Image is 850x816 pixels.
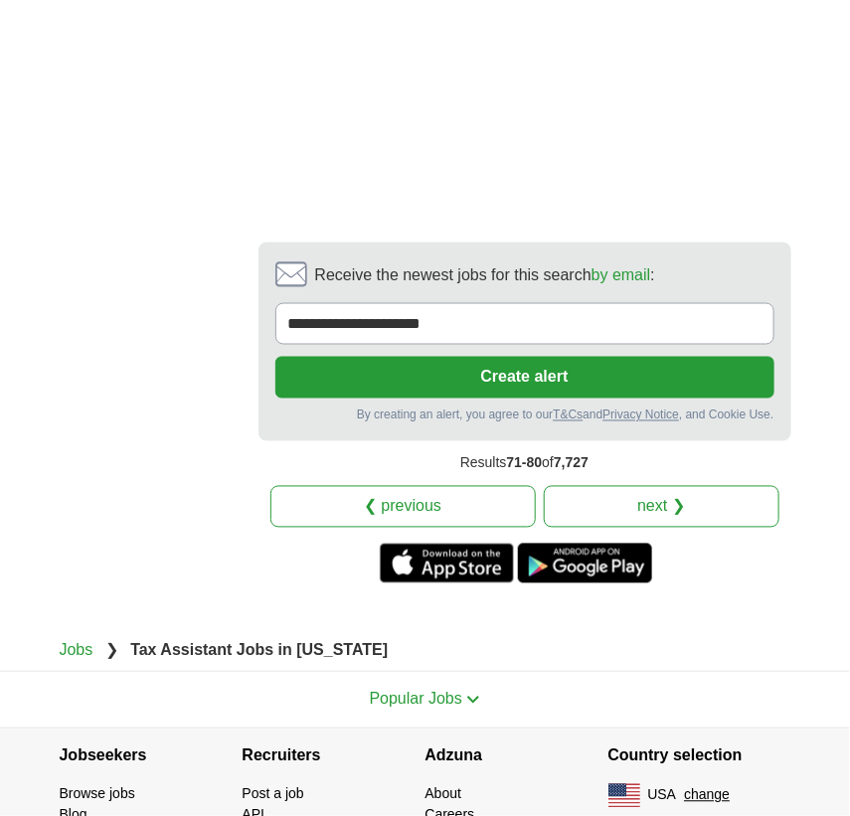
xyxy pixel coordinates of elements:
[648,785,677,806] span: USA
[258,441,791,486] div: Results of
[684,785,730,806] button: change
[270,486,536,528] a: ❮ previous
[60,642,93,659] a: Jobs
[315,263,655,287] span: Receive the newest jobs for this search :
[553,408,583,422] a: T&Cs
[507,455,543,471] span: 71-80
[60,786,135,802] a: Browse jobs
[608,784,640,808] img: US flag
[105,642,118,659] span: ❯
[592,266,651,283] a: by email
[275,357,774,399] button: Create alert
[554,455,589,471] span: 7,727
[130,642,388,659] strong: Tax Assistant Jobs in [US_STATE]
[544,486,779,528] a: next ❯
[602,408,679,422] a: Privacy Notice
[380,544,514,583] a: Get the iPhone app
[275,407,774,424] div: By creating an alert, you agree to our and , and Cookie Use.
[518,544,652,583] a: Get the Android app
[243,786,304,802] a: Post a job
[425,786,462,802] a: About
[370,691,462,708] span: Popular Jobs
[466,696,480,705] img: toggle icon
[608,729,791,784] h4: Country selection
